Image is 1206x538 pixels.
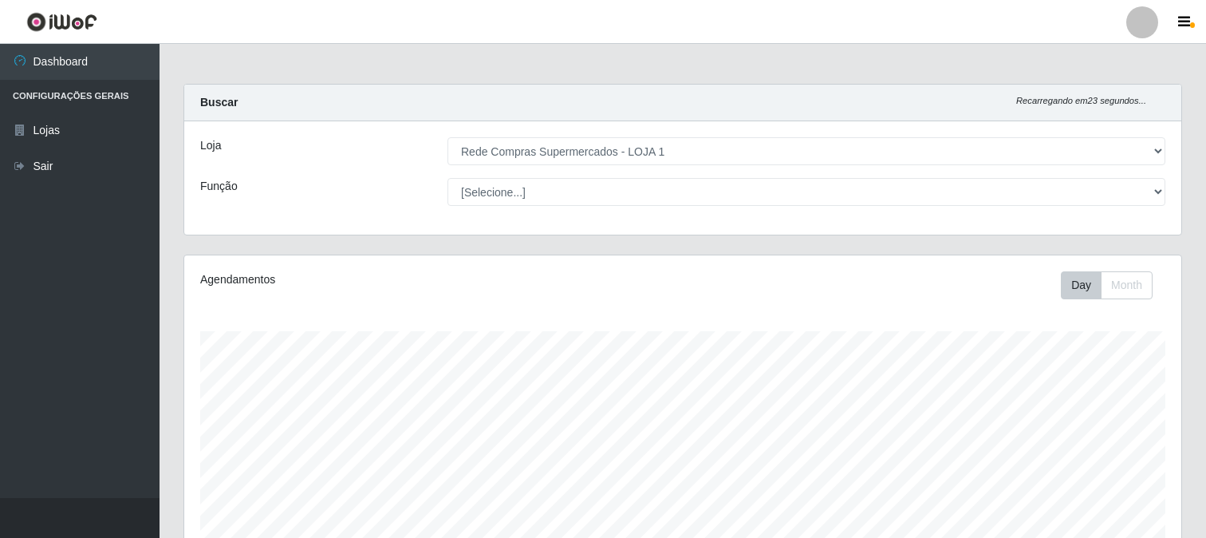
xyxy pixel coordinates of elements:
label: Loja [200,137,221,154]
div: Agendamentos [200,271,589,288]
label: Função [200,178,238,195]
img: CoreUI Logo [26,12,97,32]
button: Day [1061,271,1102,299]
div: First group [1061,271,1153,299]
div: Toolbar with button groups [1061,271,1165,299]
button: Month [1101,271,1153,299]
i: Recarregando em 23 segundos... [1016,96,1146,105]
strong: Buscar [200,96,238,109]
